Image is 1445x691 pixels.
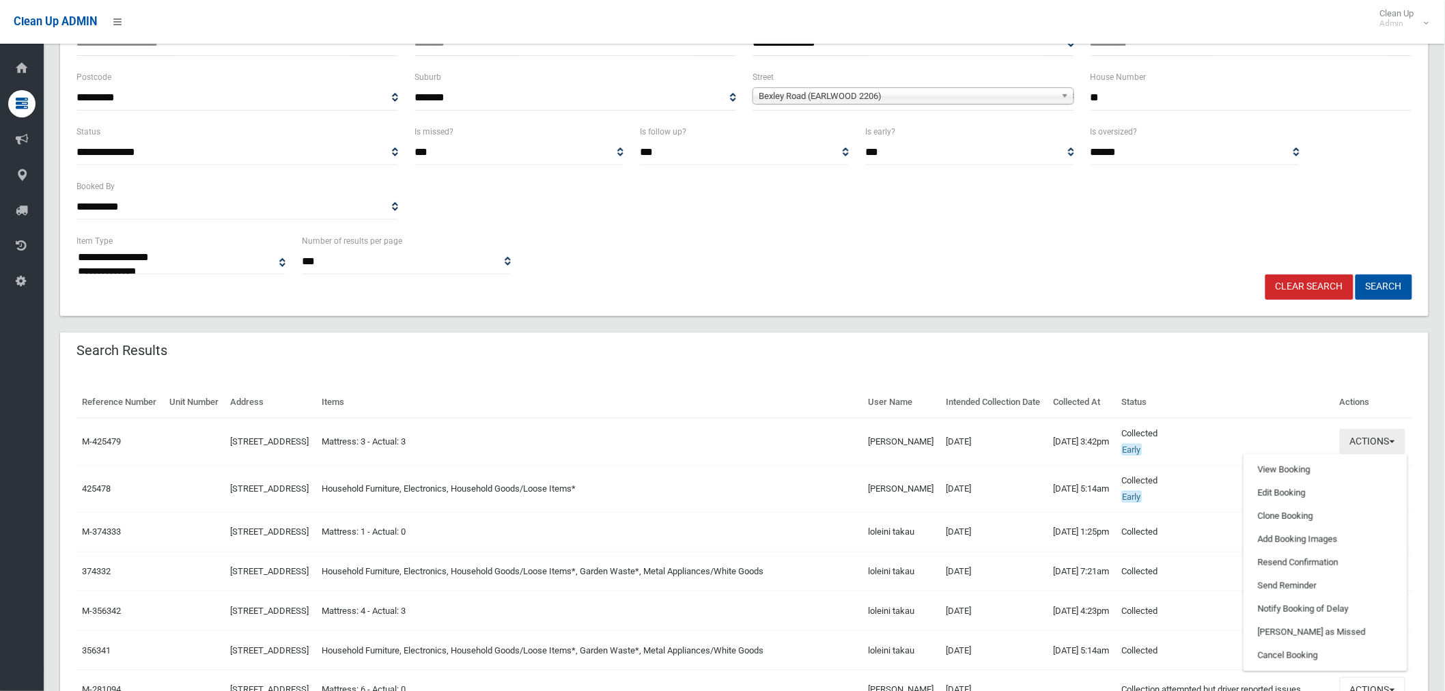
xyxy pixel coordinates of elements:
td: [DATE] [940,552,1048,591]
a: 356341 [82,645,111,655]
td: Collected [1117,591,1334,631]
a: Send Reminder [1244,574,1407,597]
label: Is early? [865,124,895,139]
td: Collected [1117,465,1334,512]
th: Address [225,387,317,418]
td: Collected [1117,512,1334,552]
td: Household Furniture, Electronics, Household Goods/Loose Items*, Garden Waste*, Metal Appliances/W... [316,631,862,671]
td: [DATE] 3:42pm [1048,418,1117,466]
td: loleini takau [862,512,940,552]
small: Admin [1380,18,1414,29]
th: User Name [862,387,940,418]
td: Mattress: 1 - Actual: 0 [316,512,862,552]
td: Collected [1117,631,1334,671]
label: Status [76,124,100,139]
label: Number of results per page [302,234,402,249]
th: Reference Number [76,387,164,418]
span: Early [1122,491,1142,503]
a: Clone Booking [1244,505,1407,528]
a: Notify Booking of Delay [1244,597,1407,621]
button: Actions [1340,429,1405,454]
td: [DATE] 1:25pm [1048,512,1117,552]
a: Cancel Booking [1244,644,1407,667]
th: Unit Number [164,387,225,418]
th: Collected At [1048,387,1117,418]
header: Search Results [60,337,184,364]
label: Street [753,70,774,85]
td: [DATE] 7:21am [1048,552,1117,591]
td: loleini takau [862,552,940,591]
td: [DATE] 4:23pm [1048,591,1117,631]
th: Intended Collection Date [940,387,1048,418]
a: M-374333 [82,526,121,537]
td: Mattress: 3 - Actual: 3 [316,418,862,466]
a: [STREET_ADDRESS] [231,483,309,494]
td: [DATE] [940,418,1048,466]
a: [STREET_ADDRESS] [231,606,309,616]
span: Clean Up [1373,8,1428,29]
label: Is oversized? [1091,124,1138,139]
td: loleini takau [862,631,940,671]
label: Item Type [76,234,113,249]
td: [DATE] [940,591,1048,631]
a: 374332 [82,566,111,576]
th: Status [1117,387,1334,418]
a: M-425479 [82,436,121,447]
a: [STREET_ADDRESS] [231,566,309,576]
button: Search [1356,274,1412,300]
td: loleini takau [862,591,940,631]
td: Collected [1117,552,1334,591]
td: [DATE] 5:14am [1048,631,1117,671]
td: [DATE] [940,512,1048,552]
a: [STREET_ADDRESS] [231,645,309,655]
a: Add Booking Images [1244,528,1407,551]
a: [STREET_ADDRESS] [231,526,309,537]
td: [DATE] [940,465,1048,512]
span: Bexley Road (EARLWOOD 2206) [759,88,1056,104]
a: Clear Search [1265,274,1353,300]
span: Clean Up ADMIN [14,15,97,28]
a: 425478 [82,483,111,494]
label: Is missed? [415,124,453,139]
a: M-356342 [82,606,121,616]
label: Suburb [415,70,441,85]
a: Resend Confirmation [1244,551,1407,574]
label: Booked By [76,179,115,194]
label: Postcode [76,70,111,85]
a: [STREET_ADDRESS] [231,436,309,447]
label: Is follow up? [640,124,686,139]
a: Edit Booking [1244,481,1407,505]
td: Collected [1117,418,1334,466]
td: Household Furniture, Electronics, Household Goods/Loose Items*, Garden Waste*, Metal Appliances/W... [316,552,862,591]
td: Household Furniture, Electronics, Household Goods/Loose Items* [316,465,862,512]
a: View Booking [1244,458,1407,481]
td: [PERSON_NAME] [862,418,940,466]
th: Actions [1334,387,1412,418]
td: [PERSON_NAME] [862,465,940,512]
a: [PERSON_NAME] as Missed [1244,621,1407,644]
span: Early [1122,444,1142,455]
td: [DATE] [940,631,1048,671]
label: House Number [1091,70,1147,85]
th: Items [316,387,862,418]
td: [DATE] 5:14am [1048,465,1117,512]
td: Mattress: 4 - Actual: 3 [316,591,862,631]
